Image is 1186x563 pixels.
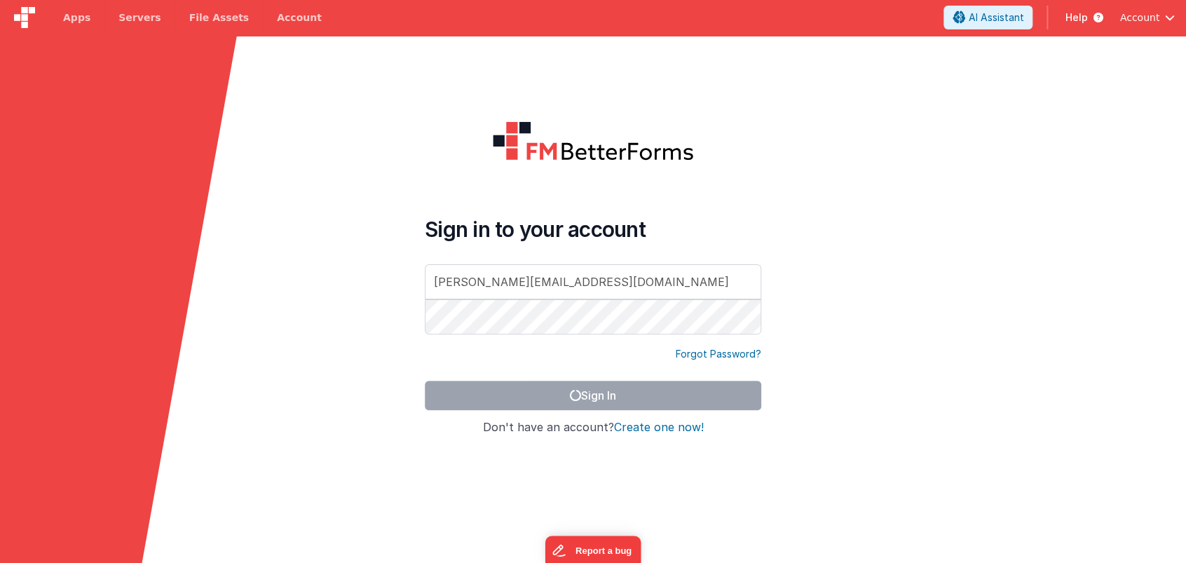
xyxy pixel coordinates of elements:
[676,347,761,361] a: Forgot Password?
[614,421,704,434] button: Create one now!
[1119,11,1175,25] button: Account
[425,381,761,410] button: Sign In
[425,264,761,299] input: Email Address
[189,11,250,25] span: File Assets
[118,11,161,25] span: Servers
[425,217,761,242] h4: Sign in to your account
[943,6,1032,29] button: AI Assistant
[968,11,1023,25] span: AI Assistant
[63,11,90,25] span: Apps
[1119,11,1159,25] span: Account
[1065,11,1087,25] span: Help
[425,421,761,434] h4: Don't have an account?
